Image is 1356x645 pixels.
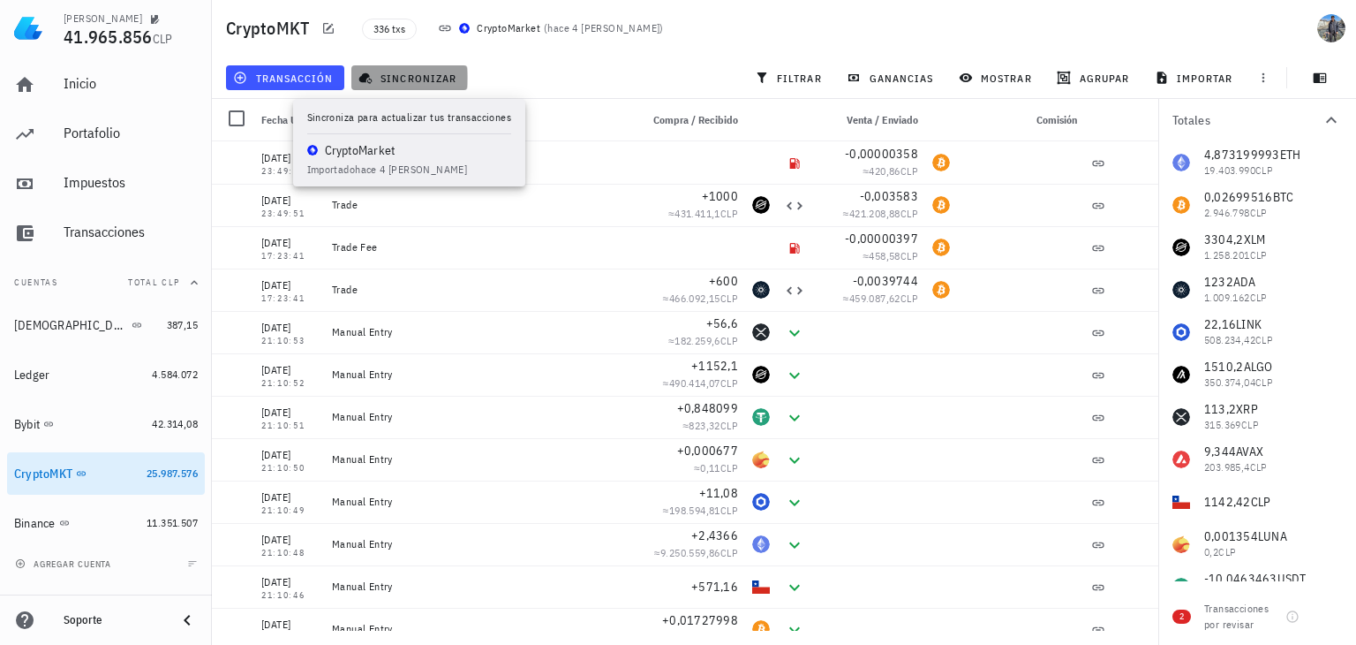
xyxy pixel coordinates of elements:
[720,461,738,474] span: CLP
[709,273,738,289] span: +600
[332,198,625,212] div: Trade
[1172,114,1321,126] div: Totales
[752,535,770,553] div: ETH-icon
[669,292,720,305] span: 466.092,15
[152,417,198,430] span: 42.314,08
[351,65,468,90] button: sincronizar
[900,249,918,262] span: CLP
[663,504,738,517] span: ≈
[261,361,318,379] div: [DATE]
[677,400,738,416] span: +0,848099
[261,277,318,294] div: [DATE]
[752,408,770,426] div: USDT-icon
[64,125,198,141] div: Portafolio
[694,461,738,474] span: ≈
[64,613,162,627] div: Soporte
[332,156,625,170] div: Trade Fee
[720,207,738,220] span: CLP
[752,196,770,214] div: XLM-icon
[332,113,353,126] span: Nota
[332,368,625,382] div: Manual Entry
[64,224,198,240] div: Transacciones
[682,419,738,432] span: ≈
[668,207,738,220] span: ≈
[261,209,318,218] div: 23:49:51
[332,283,625,297] div: Trade
[843,207,918,220] span: ≈
[14,14,42,42] img: LedgiFi
[847,113,918,126] span: Venta / Enviado
[261,113,309,126] span: Fecha UTC
[748,65,832,90] button: filtrar
[853,273,919,289] span: -0,0039744
[1050,65,1140,90] button: agrupar
[674,334,720,347] span: 182.259,6
[147,516,198,529] span: 11.351.507
[900,207,918,220] span: CLP
[261,489,318,506] div: [DATE]
[869,249,900,262] span: 458,58
[952,65,1043,90] button: mostrar
[869,164,900,178] span: 420,86
[7,304,205,346] a: [DEMOGRAPHIC_DATA] 387,15
[691,358,738,374] span: +1152,1
[64,25,153,49] span: 41.965.856
[7,452,205,495] a: CryptoMKT 25.987.576
[863,164,918,178] span: ≈
[261,591,318,600] div: 21:10:46
[677,443,738,459] span: +0,000677
[1147,65,1244,90] button: importar
[660,546,720,559] span: 9.250.559,86
[64,174,198,191] div: Impuestos
[64,11,142,26] div: [PERSON_NAME]
[849,207,900,220] span: 421.208,88
[1317,14,1345,42] div: avatar
[261,573,318,591] div: [DATE]
[1158,71,1233,85] span: importar
[752,578,770,596] div: CLP-icon
[752,451,770,468] div: LUNA-icon
[668,334,738,347] span: ≈
[261,319,318,337] div: [DATE]
[64,75,198,92] div: Inicio
[863,249,918,262] span: ≈
[14,516,56,531] div: Binance
[689,419,719,432] span: 823,32
[14,467,72,482] div: CryptoMKT
[662,612,738,628] span: +0,01727998
[7,502,205,544] a: Binance 11.351.507
[720,419,738,432] span: CLP
[332,495,625,509] div: Manual Entry
[845,146,918,162] span: -0,00000358
[477,19,540,37] div: CryptoMarket
[1204,601,1278,633] div: Transacciones por revisar
[1158,99,1356,141] button: Totales
[547,21,659,34] span: hace 4 [PERSON_NAME]
[845,231,918,247] span: -0,00000397
[752,323,770,341] div: XRP-icon
[332,537,625,551] div: Manual Entry
[669,504,720,517] span: 198.594,81
[699,485,739,501] span: +11,08
[332,325,625,339] div: Manual Entry
[812,99,925,141] div: Venta / Enviado
[7,163,205,205] a: Impuestos
[261,192,318,209] div: [DATE]
[752,620,770,638] div: BTC-icon
[332,452,625,467] div: Manual Entry
[932,154,950,171] div: BTC-icon
[7,113,205,156] a: Portafolio
[153,31,173,47] span: CLP
[459,23,470,34] img: CryptoMKT
[700,461,720,474] span: 0,11
[900,292,918,305] span: CLP
[226,14,316,42] h1: CryptoMKT
[332,580,625,594] div: Manual Entry
[752,493,770,511] div: LINK-icon
[720,292,738,305] span: CLP
[261,421,318,430] div: 21:10:51
[147,467,198,480] span: 25.987.576
[843,292,918,305] span: ≈
[237,71,333,85] span: transacción
[362,71,456,85] span: sincronizar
